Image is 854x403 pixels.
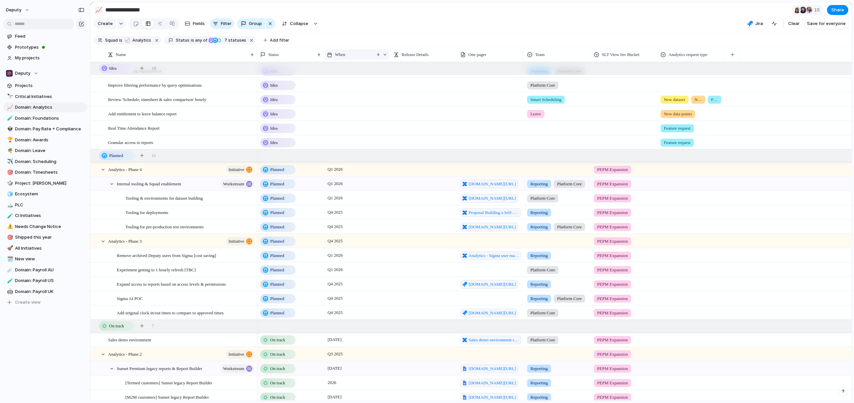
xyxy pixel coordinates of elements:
[7,104,12,111] div: 📈
[191,37,194,43] span: is
[3,102,87,112] div: 📈Domain: Analytics
[3,254,87,264] a: 🗓️New view
[597,195,628,202] span: PEPM Expansion
[460,180,518,188] a: [DOMAIN_NAME][URL]
[827,5,848,15] button: Share
[15,55,84,61] span: My projects
[270,224,284,230] span: Planned
[7,266,12,274] div: ☄️
[15,93,84,100] span: Critical Initiatives
[3,265,87,275] div: ☄️Domain: Payroll AU
[221,364,254,373] button: workstream
[3,113,87,123] a: 🧪Domain: Foundations
[597,209,628,216] span: PEPM Expansion
[469,224,516,230] span: [DOMAIN_NAME][URL]
[270,394,285,401] span: On track
[108,81,202,89] span: Improve filtering performance by query optimisations
[597,252,628,259] span: PEPM Expansion
[7,212,12,220] div: 🧪
[15,288,84,295] span: Domain: Payroll UK
[270,238,284,245] span: Planned
[125,208,168,216] span: Tooling for deployments
[3,200,87,210] div: 🏔️PLC
[278,18,312,29] button: Collapse
[460,336,521,344] a: Sales demo environment requirements
[3,232,87,242] a: 🎯Shipped this year
[3,167,87,177] a: 🎯Domain: Timesheets
[226,237,254,246] button: initiative
[108,124,159,132] span: Real Time Attendance Report
[3,211,87,221] a: 🧪CI Initiatives
[108,336,151,343] span: Sales demo environment
[3,5,33,15] button: deputy
[326,280,344,288] span: Q4 2025
[117,309,224,316] span: Add original clock in/out times to compare to approved times
[270,295,284,302] span: Planned
[15,180,84,187] span: Project: [PERSON_NAME]
[3,243,87,253] a: 🚀All Initiatives
[530,380,548,386] span: Reporting
[3,222,87,232] a: ⚠️Needs Change Notice
[530,295,548,302] span: Reporting
[695,96,702,103] span: New data points
[335,51,345,58] span: When
[6,158,13,165] button: ✈️
[6,126,13,132] button: 👽
[460,309,518,317] a: [DOMAIN_NAME][URL]
[249,20,262,27] span: Group
[786,18,802,29] button: Clear
[118,37,124,44] button: is
[597,351,628,358] span: PEPM Expansion
[15,277,84,284] span: Domain: Payroll US
[270,166,284,173] span: Planned
[326,194,344,202] span: Q1 2026
[95,5,102,14] div: 📈
[7,125,12,133] div: 👽
[664,96,685,103] span: New dataset
[469,380,516,386] span: [DOMAIN_NAME][URL]
[152,65,156,72] span: 18
[270,125,278,132] span: Idea
[602,51,639,58] span: SLT View Inv Bucket
[7,136,12,144] div: 🏆
[15,202,84,208] span: PLC
[15,115,84,122] span: Domain: Foundations
[530,224,548,230] span: Reporting
[3,124,87,134] div: 👽Domain: Pay Rate + Compliance
[326,251,344,259] span: Q1 2026
[3,42,87,52] a: Prototypes
[7,288,12,295] div: 🤖
[152,323,154,329] span: 7
[7,158,12,165] div: ✈️
[15,256,84,262] span: New view
[3,68,87,78] button: Deputy
[15,147,84,154] span: Domain: Leave
[3,146,87,156] div: 🌴Domain: Leave
[711,96,718,103] span: Feature request
[6,104,13,111] button: 📈
[530,281,548,288] span: Reporting
[116,51,126,58] span: Name
[597,181,628,187] span: PEPM Expansion
[326,379,338,387] span: 2026
[15,223,84,230] span: Needs Change Notice
[3,53,87,63] a: My projects
[125,379,212,386] span: [Termed customers] Sunset legacy Report Builder
[597,224,628,230] span: PEPM Expansion
[326,294,344,302] span: Q4 2025
[3,178,87,188] div: 🎲Project: [PERSON_NAME]
[460,393,518,402] a: [DOMAIN_NAME][URL]
[326,350,344,358] span: Q3 2025
[270,267,284,273] span: Planned
[93,5,104,15] button: 📈
[460,364,518,373] a: [DOMAIN_NAME][URL]
[117,280,226,288] span: Expand access to reports based on access levels & permissions
[597,267,628,273] span: PEPM Expansion
[530,111,541,117] span: Leave
[469,252,519,259] span: Analytics - Sigma user management
[223,179,244,189] span: workstream
[745,19,766,29] button: Jira
[597,238,628,245] span: PEPM Expansion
